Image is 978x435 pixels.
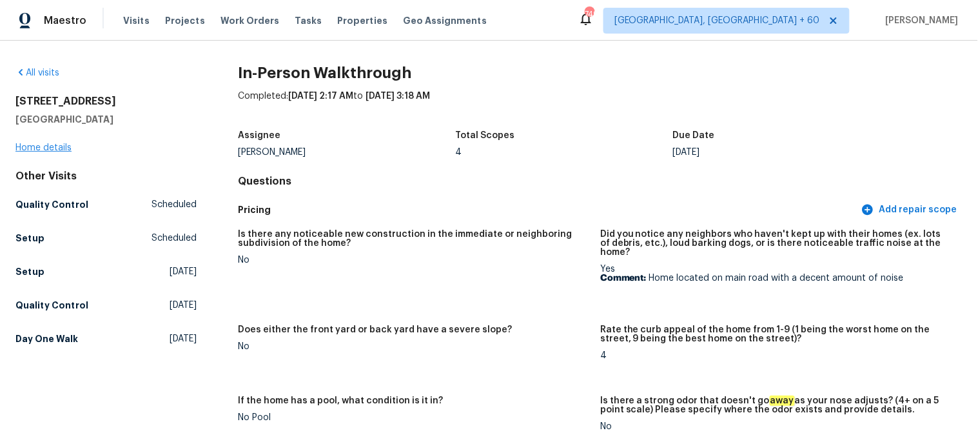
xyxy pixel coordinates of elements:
h2: [STREET_ADDRESS] [15,95,197,108]
em: away [770,396,795,406]
a: Quality ControlScheduled [15,193,197,216]
div: No [238,256,590,265]
h5: Quality Control [15,299,88,312]
h2: In-Person Walkthrough [238,66,963,79]
span: Tasks [295,16,322,25]
div: No Pool [238,413,590,422]
span: Properties [337,14,387,27]
h5: Due Date [672,131,714,140]
span: [DATE] [170,299,197,312]
h5: Total Scopes [455,131,514,140]
span: Add repair scope [864,202,957,218]
h5: Setup [15,232,44,245]
div: [DATE] [672,148,890,157]
h5: If the home has a pool, what condition is it in? [238,396,443,405]
span: [GEOGRAPHIC_DATA], [GEOGRAPHIC_DATA] + 60 [614,14,820,27]
div: No [600,422,952,431]
span: Work Orders [220,14,279,27]
h5: Rate the curb appeal of the home from 1-9 (1 being the worst home on the street, 9 being the best... [600,325,952,343]
div: 4 [455,148,672,157]
h5: Day One Walk [15,332,78,345]
span: Visits [123,14,150,27]
span: [DATE] 2:17 AM [288,92,353,101]
span: Projects [165,14,205,27]
div: Other Visits [15,170,197,183]
span: [DATE] [170,265,197,278]
button: Add repair scope [859,198,963,222]
div: No [238,342,590,351]
a: Home details [15,143,72,152]
span: Maestro [44,14,86,27]
h5: [GEOGRAPHIC_DATA] [15,113,197,126]
div: Yes [600,265,952,283]
h5: Is there any noticeable new construction in the immediate or neighboring subdivision of the home? [238,230,590,248]
h5: Is there a strong odor that doesn't go as your nose adjusts? (4+ on a 5 point scale) Please speci... [600,396,952,414]
span: Scheduled [152,232,197,245]
span: [DATE] 3:18 AM [366,92,430,101]
span: [DATE] [170,332,197,345]
h4: Questions [238,175,963,188]
h5: Setup [15,265,44,278]
div: 749 [585,8,594,21]
a: Day One Walk[DATE] [15,327,197,350]
span: Scheduled [152,198,197,211]
h5: Does either the front yard or back yard have a severe slope? [238,325,512,334]
span: [PERSON_NAME] [881,14,959,27]
b: Comment: [600,274,647,283]
div: Completed: to [238,90,963,123]
a: Quality Control[DATE] [15,294,197,317]
p: Home located on main road with a decent amount of noise [600,274,952,283]
h5: Quality Control [15,198,88,211]
div: 4 [600,351,952,360]
a: Setup[DATE] [15,260,197,283]
span: Geo Assignments [403,14,487,27]
a: All visits [15,68,59,77]
h5: Did you notice any neighbors who haven't kept up with their homes (ex. lots of debris, etc.), lou... [600,230,952,257]
h5: Assignee [238,131,280,140]
h5: Pricing [238,203,859,217]
a: SetupScheduled [15,227,197,250]
div: [PERSON_NAME] [238,148,455,157]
